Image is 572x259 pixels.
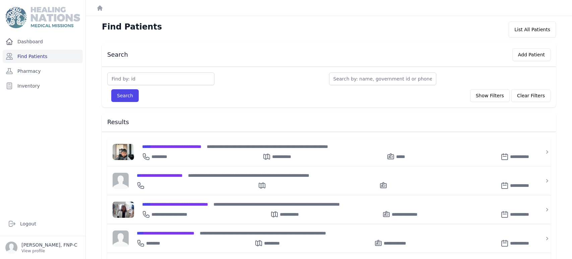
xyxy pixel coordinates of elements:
a: Dashboard [3,35,83,48]
div: List All Patients [509,21,556,38]
button: Add Patient [512,48,551,61]
img: person-242608b1a05df3501eefc295dc1bc67a.jpg [113,230,129,247]
img: Medical Missions EMR [5,7,80,28]
h3: Search [107,51,128,59]
img: FAAqEe7knLAAAAJXRFWHRkYXRlOmNyZWF0ZQAyMDI1LTA2LTIxVDE3OjA2OjQ1KzAwOjAwm40tQwAAACV0RVh0ZGF0ZTptb2R... [113,144,134,160]
input: Search by: name, government id or phone [329,72,436,85]
button: Search [111,89,139,102]
button: Show Filters [470,89,510,102]
a: Find Patients [3,50,83,63]
a: [PERSON_NAME], FNP-C View profile [5,242,80,254]
button: Clear Filters [511,89,551,102]
input: Find by: id [107,72,214,85]
img: dEOdAwAAACV0RVh0ZGF0ZTpjcmVhdGUAMjAyMy0xMi0xOVQxOTo1NTowNiswMDowMJDeijoAAAAldEVYdGRhdGU6bW9kaWZ5A... [113,202,134,218]
p: [PERSON_NAME], FNP-C [21,242,77,248]
a: Inventory [3,79,83,93]
h3: Results [107,118,551,126]
h1: Find Patients [102,21,162,32]
p: View profile [21,248,77,254]
img: person-242608b1a05df3501eefc295dc1bc67a.jpg [113,173,129,189]
a: Logout [5,217,80,230]
a: Pharmacy [3,64,83,78]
